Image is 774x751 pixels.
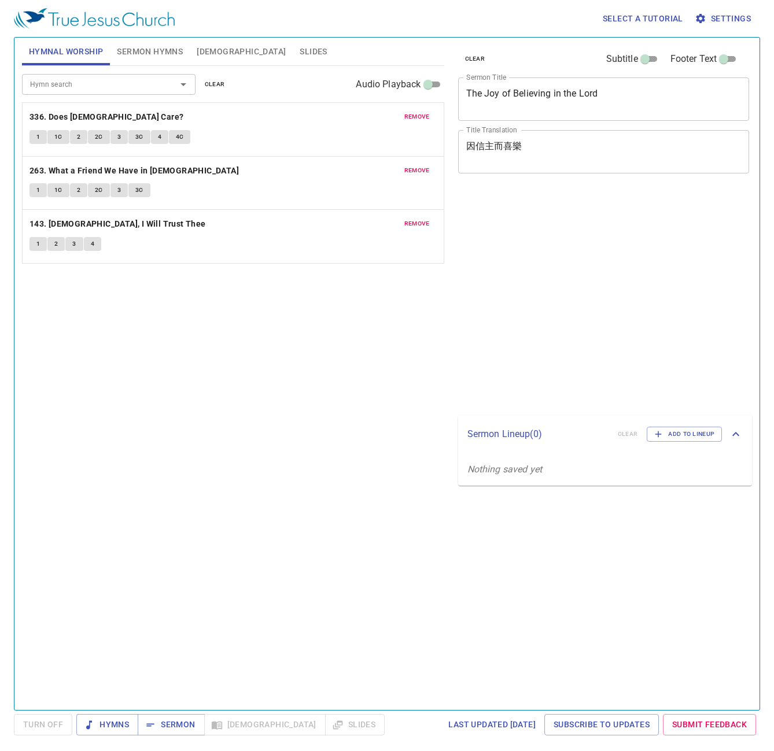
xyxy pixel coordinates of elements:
span: 4 [91,239,94,249]
button: 1 [30,183,47,197]
span: Last updated [DATE] [448,717,536,732]
button: 1C [47,183,69,197]
span: 3C [135,185,143,195]
button: 3 [110,130,128,144]
a: Last updated [DATE] [444,714,540,735]
span: Submit Feedback [672,717,747,732]
textarea: The Joy of Believing in the Lord [466,88,742,110]
button: Hymns [76,714,138,735]
button: 4 [84,237,101,251]
span: Select a tutorial [603,12,683,26]
span: 3 [117,132,121,142]
div: Sermon Lineup(0)clearAdd to Lineup [458,415,753,453]
span: Hymnal Worship [29,45,104,59]
span: 3 [72,239,76,249]
button: 1 [30,130,47,144]
button: remove [397,110,437,124]
span: Hymns [86,717,129,732]
button: clear [198,77,232,91]
span: 4C [176,132,184,142]
span: Subscribe to Updates [554,717,650,732]
img: True Jesus Church [14,8,175,29]
button: 2 [70,130,87,144]
button: 1C [47,130,69,144]
button: 1 [30,237,47,251]
span: 1 [36,239,40,249]
b: 263. What a Friend We Have in [DEMOGRAPHIC_DATA] [30,164,239,178]
button: Sermon [138,714,204,735]
span: 2C [95,132,103,142]
span: 3C [135,132,143,142]
button: clear [458,52,492,66]
button: 3C [128,183,150,197]
a: Submit Feedback [663,714,756,735]
button: 3 [110,183,128,197]
span: [DEMOGRAPHIC_DATA] [197,45,286,59]
a: Subscribe to Updates [544,714,659,735]
span: Audio Playback [356,77,421,91]
button: 4 [151,130,168,144]
i: Nothing saved yet [467,464,543,475]
button: 3 [65,237,83,251]
b: 336. Does [DEMOGRAPHIC_DATA] Care? [30,110,184,124]
span: 1C [54,132,62,142]
span: 1 [36,185,40,195]
span: clear [205,79,225,90]
button: Select a tutorial [598,8,688,29]
button: remove [397,217,437,231]
span: 4 [158,132,161,142]
span: clear [465,54,485,64]
button: Settings [692,8,755,29]
span: 2C [95,185,103,195]
span: Footer Text [670,52,717,66]
span: 1 [36,132,40,142]
p: Sermon Lineup ( 0 ) [467,427,609,441]
button: Open [175,76,191,93]
button: 2C [88,183,110,197]
span: remove [404,165,430,176]
span: remove [404,219,430,229]
button: 263. What a Friend We Have in [DEMOGRAPHIC_DATA] [30,164,241,178]
span: Sermon Hymns [117,45,183,59]
button: 4C [169,130,191,144]
button: 336. Does [DEMOGRAPHIC_DATA] Care? [30,110,186,124]
button: remove [397,164,437,177]
button: 3C [128,130,150,144]
button: 2 [47,237,65,251]
iframe: from-child [454,186,692,411]
span: 2 [54,239,58,249]
button: 143. [DEMOGRAPHIC_DATA], I Will Trust Thee [30,217,208,231]
button: Add to Lineup [647,427,722,442]
span: Subtitle [606,52,638,66]
textarea: 因信主而喜樂 [466,140,742,162]
span: 2 [77,132,80,142]
button: 2C [88,130,110,144]
span: 1C [54,185,62,195]
b: 143. [DEMOGRAPHIC_DATA], I Will Trust Thee [30,217,206,231]
span: Sermon [147,717,195,732]
span: 3 [117,185,121,195]
span: Settings [697,12,751,26]
span: Slides [300,45,327,59]
button: 2 [70,183,87,197]
span: remove [404,112,430,122]
span: 2 [77,185,80,195]
span: Add to Lineup [654,429,714,439]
